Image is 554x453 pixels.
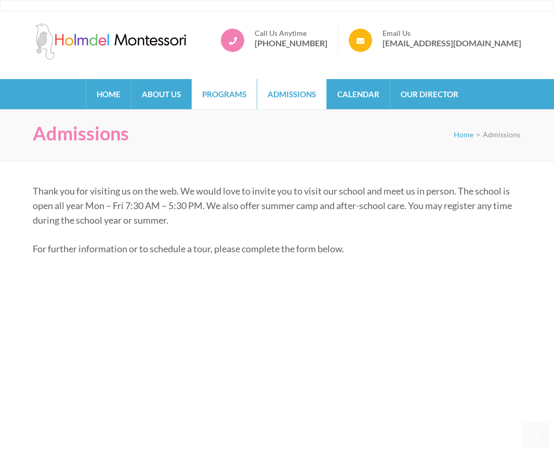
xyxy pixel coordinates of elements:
[382,38,521,48] a: [EMAIL_ADDRESS][DOMAIN_NAME]
[257,79,326,109] a: Admissions
[131,79,191,109] a: About Us
[327,79,390,109] a: Calendar
[86,79,131,109] a: Home
[390,79,469,109] a: Our Director
[33,184,513,227] p: Thank you for visiting us on the web. We would love to invite you to visit our school and meet us...
[382,29,521,38] span: Email Us
[255,38,327,48] a: [PHONE_NUMBER]
[33,122,129,145] h1: Admissions
[33,23,189,60] img: Holmdel Montessori School
[33,241,513,256] p: For further information or to schedule a tour, please complete the form below.
[255,29,327,38] span: Call Us Anytime
[476,130,480,139] span: >
[192,79,257,109] a: Programs
[454,130,473,139] a: Home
